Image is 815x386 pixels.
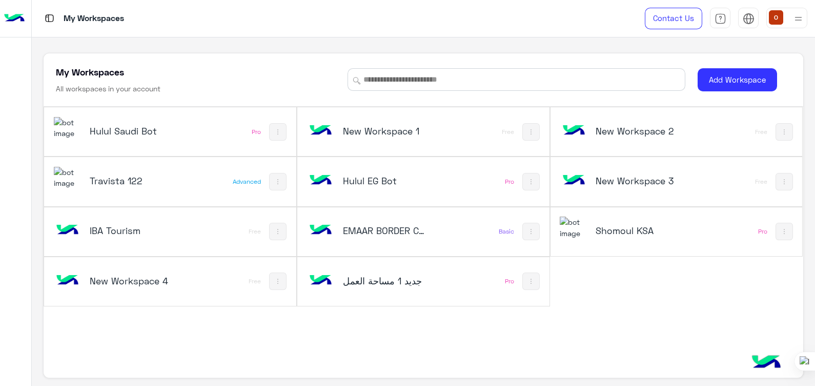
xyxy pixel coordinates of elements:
[343,275,427,287] h5: مساحة العمل‎ جديد 1
[252,128,261,136] div: Pro
[90,275,174,287] h5: New Workspace 4
[560,217,587,239] img: 110260793960483
[748,345,784,381] img: hulul-logo.png
[560,167,587,195] img: bot image
[249,277,261,285] div: Free
[769,10,783,25] img: userImage
[90,125,174,137] h5: Hulul Saudi Bot
[307,267,335,295] img: bot image
[743,13,755,25] img: tab
[502,128,514,136] div: Free
[755,178,767,186] div: Free
[343,125,427,137] h5: New Workspace 1
[792,12,805,25] img: profile
[233,178,261,186] div: Advanced
[343,175,427,187] h5: Hulul EG Bot
[43,12,56,25] img: tab
[505,277,514,285] div: Pro
[307,217,335,244] img: bot image
[715,13,726,25] img: tab
[560,117,587,145] img: bot image
[710,8,730,29] a: tab
[307,167,335,195] img: bot image
[645,8,702,29] a: Contact Us
[698,68,777,91] button: Add Workspace
[343,224,427,237] h5: EMAAR BORDER CONSULTING ENGINEER
[90,175,174,187] h5: Travista 122
[758,227,767,236] div: Pro
[54,217,81,244] img: bot image
[307,117,335,145] img: bot image
[56,84,160,94] h6: All workspaces in your account
[4,8,25,29] img: Logo
[90,224,174,237] h5: IBA Tourism
[54,117,81,139] img: 114004088273201
[596,125,680,137] h5: New Workspace 2
[64,12,124,26] p: My Workspaces
[54,267,81,295] img: bot image
[505,178,514,186] div: Pro
[56,66,124,78] h5: My Workspaces
[249,227,261,236] div: Free
[755,128,767,136] div: Free
[596,224,680,237] h5: Shomoul KSA
[54,167,81,189] img: 331018373420750
[596,175,680,187] h5: New Workspace 3
[499,227,514,236] div: Basic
